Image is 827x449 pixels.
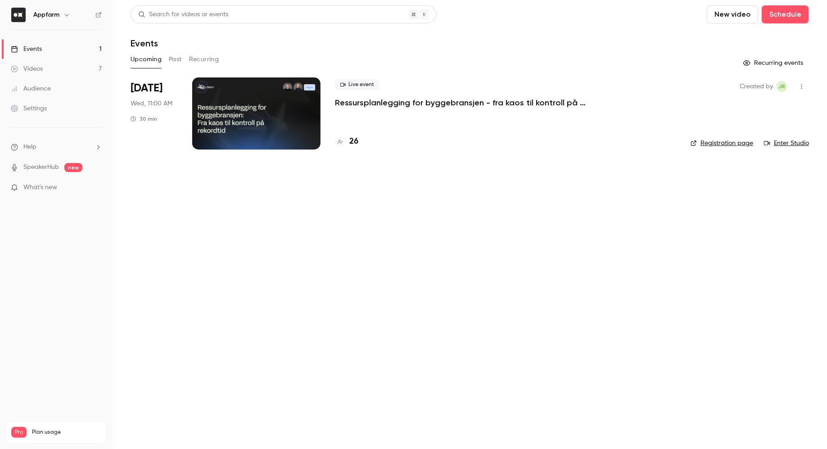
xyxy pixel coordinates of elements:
[691,139,753,148] a: Registration page
[335,79,380,90] span: Live event
[764,139,809,148] a: Enter Studio
[11,84,51,93] div: Audience
[11,45,42,54] div: Events
[91,184,102,192] iframe: Noticeable Trigger
[138,10,228,19] div: Search for videos or events
[32,429,101,436] span: Plan usage
[86,439,89,444] span: 7
[762,5,809,23] button: Schedule
[11,438,28,446] p: Videos
[131,81,163,95] span: [DATE]
[86,438,101,446] p: / 150
[11,8,26,22] img: Appfarm
[189,52,219,67] button: Recurring
[11,64,43,73] div: Videos
[779,81,786,92] span: JR
[131,99,172,108] span: Wed, 11:00 AM
[131,115,157,122] div: 30 min
[23,163,59,172] a: SpeakerHub
[33,10,59,19] h6: Appfarm
[11,427,27,438] span: Pro
[11,142,102,152] li: help-dropdown-opener
[707,5,758,23] button: New video
[131,38,158,49] h1: Events
[23,142,36,152] span: Help
[64,163,82,172] span: new
[739,56,809,70] button: Recurring events
[23,183,57,192] span: What's new
[131,77,178,150] div: Aug 20 Wed, 11:00 AM (Europe/Oslo)
[131,52,162,67] button: Upcoming
[335,97,605,108] a: Ressursplanlegging for byggebransjen - fra kaos til kontroll på rekordtid
[335,136,358,148] a: 26
[740,81,773,92] span: Created by
[349,136,358,148] h4: 26
[777,81,787,92] span: Julie Remen
[169,52,182,67] button: Past
[11,104,47,113] div: Settings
